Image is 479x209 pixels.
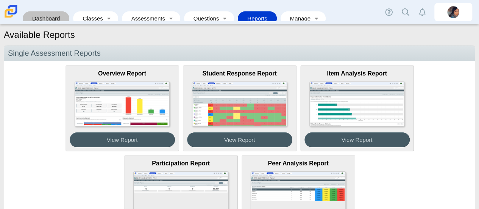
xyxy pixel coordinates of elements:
[3,14,19,20] a: Carmen School of Science & Technology
[75,82,169,127] img: report-overview-v2.png
[311,11,322,25] a: Toggle expanded
[284,11,311,25] a: Manage
[107,137,137,143] span: View Report
[242,11,273,25] a: Reports
[414,4,431,20] a: Alerts
[128,159,234,168] div: Participation Report
[224,137,255,143] span: View Report
[434,3,472,21] a: noelle.steffen.qR3k2X
[183,65,296,151] a: Student Response Report View Report
[27,11,66,25] a: Dashboard
[309,82,404,127] img: report-item-analysis-v2.png
[187,69,292,78] div: Student Response Report
[77,11,103,25] a: Classes
[192,82,287,127] img: report-student-response-v2.png
[304,132,410,147] button: View Report
[220,11,230,25] a: Toggle expanded
[126,11,166,25] a: Assessments
[447,6,459,18] img: noelle.steffen.qR3k2X
[187,132,292,147] button: View Report
[3,3,19,19] img: Carmen School of Science & Technology
[4,46,475,61] div: Single Assessment Reports
[66,65,179,151] a: Overview Report View Report
[104,11,114,25] a: Toggle expanded
[304,69,410,78] div: Item Analysis Report
[70,69,175,78] div: Overview Report
[4,28,75,41] h1: Available Reports
[342,137,372,143] span: View Report
[300,65,414,151] a: Item Analysis Report View Report
[70,132,175,147] button: View Report
[246,159,351,168] div: Peer Analysis Report
[166,11,176,25] a: Toggle expanded
[188,11,220,25] a: Questions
